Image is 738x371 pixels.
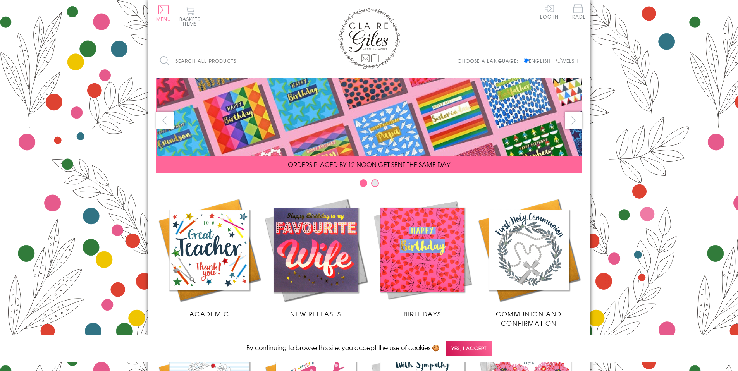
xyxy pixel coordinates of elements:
[570,4,586,21] a: Trade
[458,57,522,64] p: Choose a language:
[369,197,476,318] a: Birthdays
[404,309,441,318] span: Birthdays
[156,52,292,70] input: Search all products
[284,52,292,70] input: Search
[524,57,554,64] label: English
[288,160,450,169] span: ORDERS PLACED BY 12 NOON GET SENT THE SAME DAY
[446,341,492,356] span: Yes, I accept
[570,4,586,19] span: Trade
[371,179,379,187] button: Carousel Page 2
[360,179,367,187] button: Carousel Page 1 (Current Slide)
[524,58,529,63] input: English
[476,197,582,328] a: Communion and Confirmation
[183,15,201,27] span: 0 items
[338,8,400,69] img: Claire Giles Greetings Cards
[156,5,171,21] button: Menu
[156,112,174,129] button: prev
[556,57,578,64] label: Welsh
[565,112,582,129] button: next
[156,15,171,22] span: Menu
[556,58,561,63] input: Welsh
[263,197,369,318] a: New Releases
[179,6,201,26] button: Basket0 items
[156,179,582,191] div: Carousel Pagination
[290,309,341,318] span: New Releases
[156,197,263,318] a: Academic
[496,309,562,328] span: Communion and Confirmation
[540,4,559,19] a: Log In
[189,309,229,318] span: Academic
